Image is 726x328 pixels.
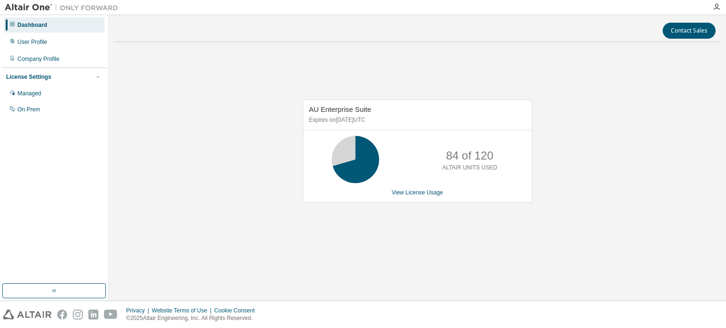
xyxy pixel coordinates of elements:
p: © 2025 Altair Engineering, Inc. All Rights Reserved. [126,314,260,322]
div: License Settings [6,73,51,81]
div: Website Terms of Use [152,307,214,314]
div: Dashboard [17,21,47,29]
img: Altair One [5,3,123,12]
img: facebook.svg [57,310,67,320]
img: altair_logo.svg [3,310,52,320]
img: youtube.svg [104,310,118,320]
button: Contact Sales [663,23,716,39]
p: ALTAIR UNITS USED [442,164,497,172]
p: 84 of 120 [446,148,493,164]
div: Company Profile [17,55,60,63]
div: Privacy [126,307,152,314]
p: Expires on [DATE] UTC [309,116,524,124]
span: AU Enterprise Suite [309,105,372,113]
div: Managed [17,90,41,97]
div: User Profile [17,38,47,46]
img: instagram.svg [73,310,83,320]
div: On Prem [17,106,40,113]
img: linkedin.svg [88,310,98,320]
div: Cookie Consent [214,307,260,314]
a: View License Usage [392,189,443,196]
